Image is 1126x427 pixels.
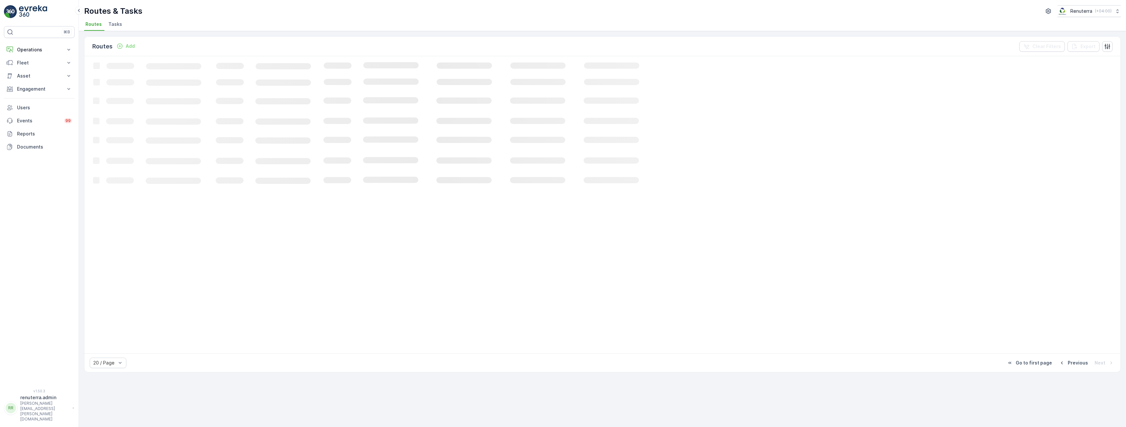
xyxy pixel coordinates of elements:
button: Export [1067,41,1099,52]
p: Events [17,117,60,124]
span: v 1.50.3 [4,389,75,393]
p: Operations [17,46,62,53]
span: Routes [85,21,102,27]
p: Engagement [17,86,62,92]
img: logo [4,5,17,18]
img: Screenshot_2024-07-26_at_13.33.01.png [1058,8,1068,15]
a: Users [4,101,75,114]
p: Users [17,104,72,111]
button: Operations [4,43,75,56]
p: Next [1095,360,1105,366]
p: renuterra.admin [20,394,69,401]
p: ⌘B [64,29,70,35]
p: Add [126,43,135,49]
p: Asset [17,73,62,79]
button: Asset [4,69,75,82]
button: Engagement [4,82,75,96]
p: Routes & Tasks [84,6,142,16]
button: Clear Filters [1019,41,1065,52]
button: RRrenuterra.admin[PERSON_NAME][EMAIL_ADDRESS][PERSON_NAME][DOMAIN_NAME] [4,394,75,422]
div: RR [6,403,16,413]
button: Add [114,42,137,50]
p: Renuterra [1070,8,1092,14]
button: Go to first page [1006,359,1053,367]
a: Documents [4,140,75,153]
p: Documents [17,144,72,150]
button: Next [1094,359,1115,367]
p: Routes [92,42,113,51]
p: Reports [17,131,72,137]
p: Go to first page [1016,360,1052,366]
p: ( +04:00 ) [1095,9,1112,14]
img: logo_light-DOdMpM7g.png [19,5,47,18]
p: 99 [65,118,71,123]
button: Renuterra(+04:00) [1058,5,1121,17]
span: Tasks [108,21,122,27]
p: Previous [1068,360,1088,366]
a: Events99 [4,114,75,127]
button: Fleet [4,56,75,69]
p: Fleet [17,60,62,66]
a: Reports [4,127,75,140]
button: Previous [1058,359,1089,367]
p: Clear Filters [1032,43,1061,50]
p: [PERSON_NAME][EMAIL_ADDRESS][PERSON_NAME][DOMAIN_NAME] [20,401,69,422]
p: Export [1081,43,1096,50]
